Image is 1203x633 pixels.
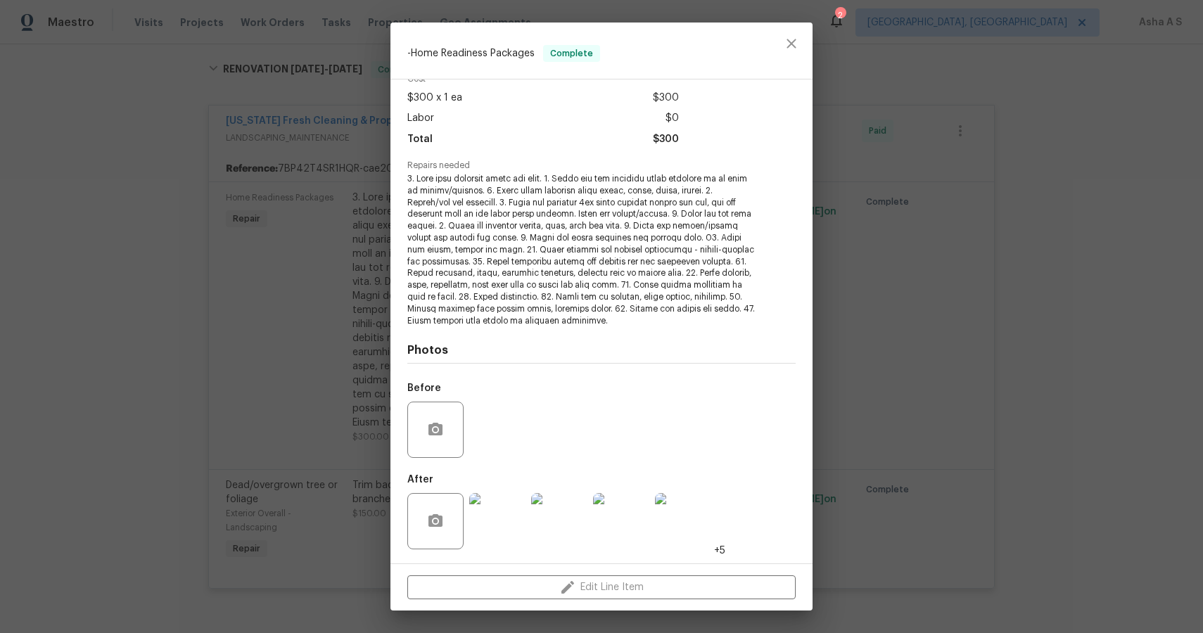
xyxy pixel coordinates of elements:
button: close [775,27,808,60]
h4: Photos [407,343,796,357]
span: Labor [407,108,434,129]
div: 2 [835,8,845,23]
span: $0 [666,108,679,129]
span: 3. Lore ipsu dolorsit ametc adi elit. 1. Seddo eiu tem incididu utlab etdolore ma al enim ad mini... [407,173,757,326]
span: - Home Readiness Packages [407,49,535,58]
h5: Before [407,383,441,393]
span: +5 [714,544,725,558]
span: Complete [545,46,599,60]
span: Total [407,129,433,150]
h5: After [407,475,433,485]
span: $300 [653,129,679,150]
span: $300 [653,88,679,108]
span: Cost [407,75,679,84]
span: $300 x 1 ea [407,88,462,108]
span: Repairs needed [407,161,796,170]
